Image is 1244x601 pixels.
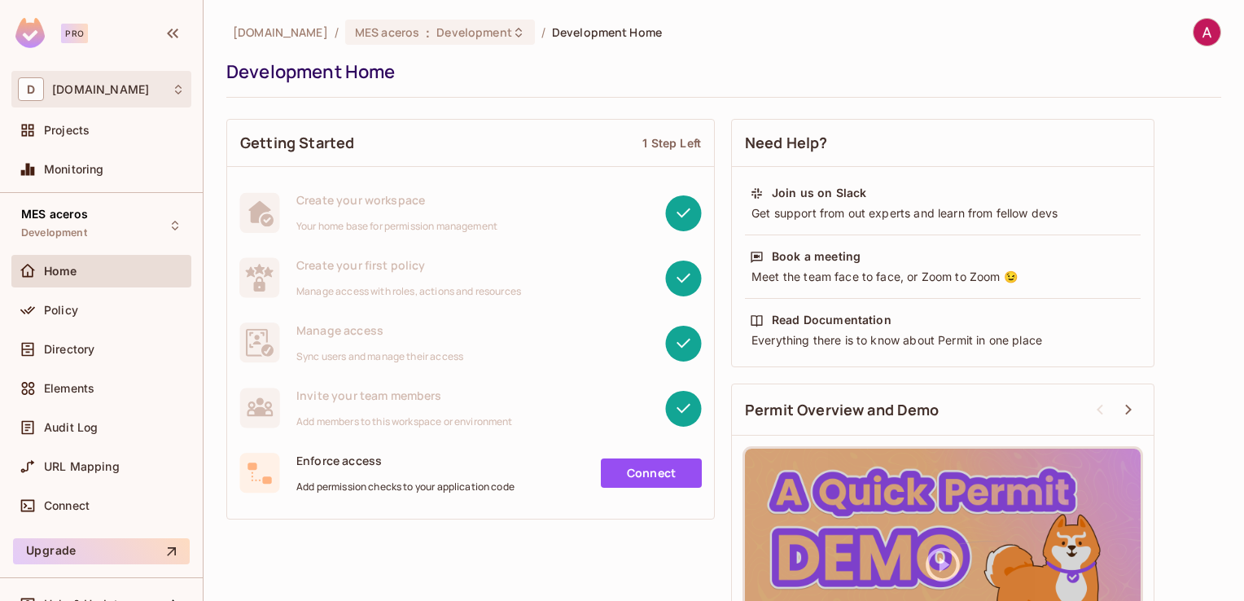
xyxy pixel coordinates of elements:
[18,77,44,101] span: D
[44,124,90,137] span: Projects
[226,59,1213,84] div: Development Home
[750,269,1136,285] div: Meet the team face to face, or Zoom to Zoom 😉
[425,26,431,39] span: :
[772,312,891,328] div: Read Documentation
[296,350,463,363] span: Sync users and manage their access
[296,415,513,428] span: Add members to this workspace or environment
[436,24,511,40] span: Development
[750,205,1136,222] div: Get support from out experts and learn from fellow devs
[772,185,866,201] div: Join us on Slack
[44,460,120,473] span: URL Mapping
[61,24,88,43] div: Pro
[601,458,702,488] a: Connect
[296,480,515,494] span: Add permission checks to your application code
[296,220,497,233] span: Your home base for permission management
[44,382,94,395] span: Elements
[296,453,515,468] span: Enforce access
[21,208,89,221] span: MES aceros
[355,24,419,40] span: MES aceros
[642,135,701,151] div: 1 Step Left
[541,24,545,40] li: /
[296,192,497,208] span: Create your workspace
[296,257,521,273] span: Create your first policy
[750,332,1136,349] div: Everything there is to know about Permit in one place
[296,322,463,338] span: Manage access
[44,163,104,176] span: Monitoring
[44,499,90,512] span: Connect
[44,265,77,278] span: Home
[44,343,94,356] span: Directory
[44,304,78,317] span: Policy
[240,133,354,153] span: Getting Started
[21,226,87,239] span: Development
[745,133,828,153] span: Need Help?
[233,24,328,40] span: the active workspace
[52,83,149,96] span: Workspace: deacero.com
[15,18,45,48] img: SReyMgAAAABJRU5ErkJggg==
[296,285,521,298] span: Manage access with roles, actions and resources
[552,24,662,40] span: Development Home
[13,538,190,564] button: Upgrade
[44,421,98,434] span: Audit Log
[335,24,339,40] li: /
[1194,19,1220,46] img: ANTONIO CARLOS DIAZ CERDA
[772,248,861,265] div: Book a meeting
[745,400,940,420] span: Permit Overview and Demo
[296,388,513,403] span: Invite your team members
